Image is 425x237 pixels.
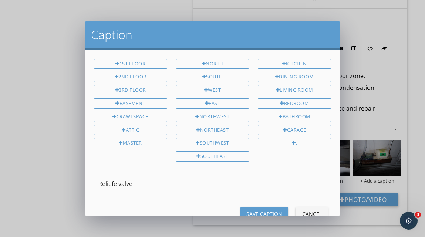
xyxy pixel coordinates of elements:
div: Cancel [301,210,322,218]
div: Attic [94,125,167,135]
div: Garage [258,125,331,135]
div: 2nd Floor [94,72,167,82]
div: West [176,85,249,95]
div: Crawlspace [94,112,167,122]
div: Living Room [258,85,331,95]
div: Dining Room [258,72,331,82]
div: Master [94,138,167,148]
div: South [176,72,249,82]
button: Cancel [296,207,328,220]
iframe: Intercom live chat [400,212,418,230]
div: 3rd Floor [94,85,167,95]
div: 1st Floor [94,59,167,69]
div: Southwest [176,138,249,148]
h2: Caption [91,27,334,42]
input: Enter a caption [98,178,327,190]
div: Kitchen [258,59,331,69]
div: Basement [94,98,167,109]
div: Northeast [176,125,249,135]
div: East [176,98,249,109]
span: 3 [415,212,421,218]
button: Save Caption [240,207,288,220]
div: North [176,59,249,69]
div: , [258,138,331,148]
div: Bedroom [258,98,331,109]
div: Northwest [176,112,249,122]
div: Southeast [176,151,249,162]
div: Bathroom [258,112,331,122]
div: Save Caption [246,210,282,218]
